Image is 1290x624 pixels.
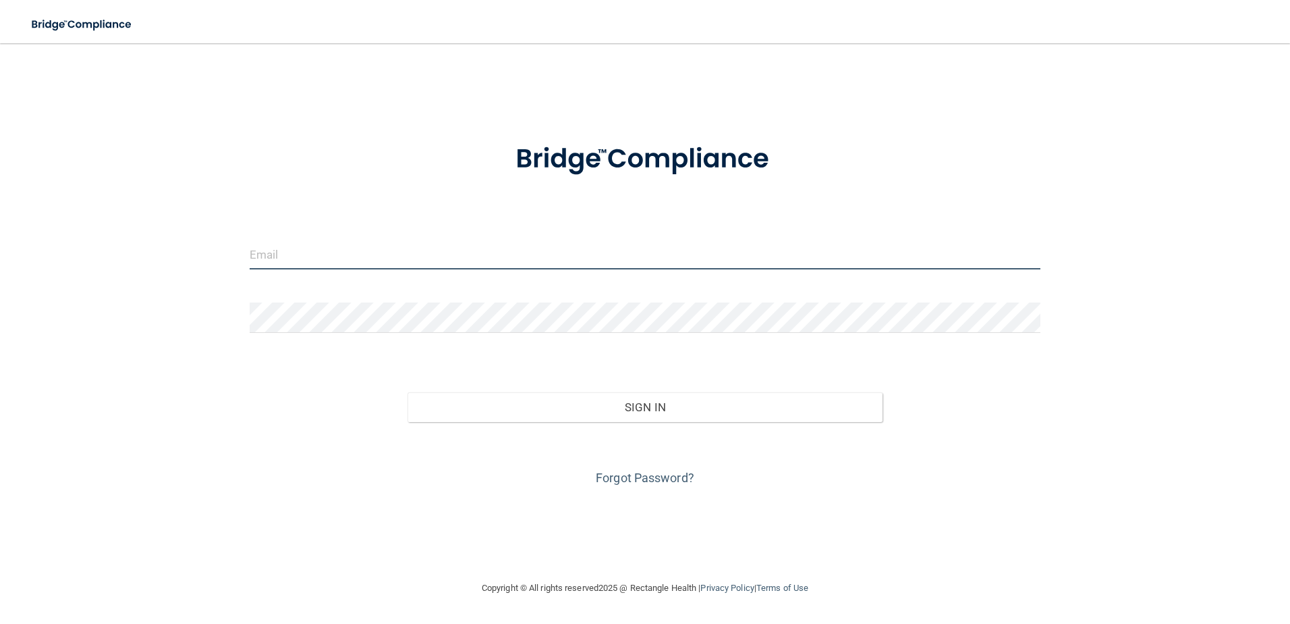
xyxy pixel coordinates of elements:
[250,239,1041,269] input: Email
[488,124,802,194] img: bridge_compliance_login_screen.278c3ca4.svg
[408,392,882,422] button: Sign In
[756,583,808,593] a: Terms of Use
[20,11,144,38] img: bridge_compliance_login_screen.278c3ca4.svg
[399,567,891,610] div: Copyright © All rights reserved 2025 @ Rectangle Health | |
[596,471,694,485] a: Forgot Password?
[700,583,754,593] a: Privacy Policy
